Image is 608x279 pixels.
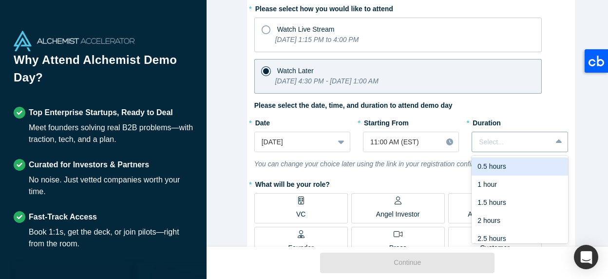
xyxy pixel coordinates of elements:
label: Please select how you would like to attend [254,0,568,14]
div: No noise. Just vetted companies worth your time. [29,174,193,198]
label: Starting From [363,115,409,128]
div: 2 hours [472,212,568,230]
label: What will be your role? [254,176,568,190]
strong: Curated for Investors & Partners [29,160,149,169]
p: VC [296,209,305,219]
i: [DATE] 1:15 PM to 4:00 PM [275,36,359,43]
p: Founder [288,243,314,253]
p: Press [389,243,407,253]
span: Watch Later [277,67,314,75]
i: You can change your choice later using the link in your registration confirmation email. [254,160,514,168]
p: Alchemist Partner [468,209,521,219]
label: Please select the date, time, and duration to attend demo day [254,100,453,111]
button: Continue [320,253,494,273]
div: Book 1:1s, get the deck, or join pilots—right from the room. [29,226,193,250]
span: Watch Live Stream [277,25,335,33]
img: Alchemist Accelerator Logo [14,31,134,51]
div: 1 hour [472,176,568,194]
strong: Fast-Track Access [29,213,97,221]
div: 1.5 hours [472,194,568,212]
div: 2.5 hours [472,230,568,248]
div: 0.5 hours [472,158,568,176]
p: Angel Investor [376,209,420,219]
i: [DATE] 4:30 PM - [DATE] 1:00 AM [275,77,379,85]
label: Duration [472,115,568,128]
label: Date [254,115,350,128]
h1: Why Attend Alchemist Demo Day? [14,51,193,93]
div: Meet founders solving real B2B problems—with traction, tech, and a plan. [29,122,193,145]
strong: Top Enterprise Startups, Ready to Deal [29,108,173,117]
